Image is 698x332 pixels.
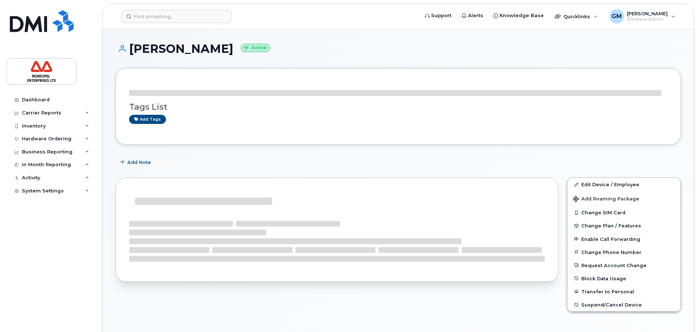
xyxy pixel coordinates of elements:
small: Active [241,44,270,52]
span: Add Note [127,159,151,166]
button: Transfer to Personal [567,285,680,298]
button: Change Plan / Features [567,219,680,232]
button: Change Phone Number [567,246,680,259]
button: Enable Call Forwarding [567,233,680,246]
a: Add tags [129,115,166,124]
button: Add Roaming Package [567,191,680,206]
span: Enable Call Forwarding [581,236,640,242]
h1: [PERSON_NAME] [116,42,681,55]
span: Add Roaming Package [573,196,639,203]
button: Change SIM Card [567,206,680,219]
button: Request Account Change [567,259,680,272]
a: Edit Device / Employee [567,178,680,191]
span: Change Plan / Features [581,223,641,229]
button: Add Note [116,156,157,169]
span: Suspend/Cancel Device [581,302,642,308]
button: Block Data Usage [567,272,680,285]
h3: Tags List [129,102,667,112]
button: Suspend/Cancel Device [567,298,680,311]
